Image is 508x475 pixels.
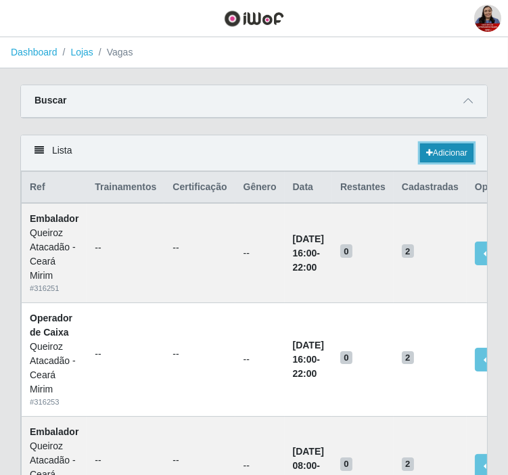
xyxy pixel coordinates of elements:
[172,347,227,361] ul: --
[172,453,227,468] ul: --
[293,340,324,365] time: [DATE] 16:00
[394,172,467,204] th: Cadastradas
[402,457,414,471] span: 2
[93,45,133,60] li: Vagas
[340,457,352,471] span: 0
[235,303,285,417] td: --
[293,233,324,273] strong: -
[30,426,78,437] strong: Embalador
[340,351,352,365] span: 0
[30,313,72,338] strong: Operador de Caixa
[164,172,235,204] th: Certificação
[172,241,227,255] ul: --
[30,213,78,224] strong: Embalador
[34,95,66,106] strong: Buscar
[95,347,156,361] ul: --
[293,340,324,379] strong: -
[293,446,324,471] time: [DATE] 08:00
[30,226,78,283] div: Queiroz Atacadão - Ceará Mirim
[332,172,394,204] th: Restantes
[420,143,474,162] a: Adicionar
[87,172,164,204] th: Trainamentos
[235,172,285,204] th: Gênero
[22,172,87,204] th: Ref
[224,10,284,27] img: CoreUI Logo
[402,351,414,365] span: 2
[95,241,156,255] ul: --
[21,135,487,171] div: Lista
[235,203,285,302] td: --
[285,172,332,204] th: Data
[293,233,324,258] time: [DATE] 16:00
[95,453,156,468] ul: --
[293,262,317,273] time: 22:00
[30,340,78,397] div: Queiroz Atacadão - Ceará Mirim
[11,47,57,58] a: Dashboard
[30,283,78,294] div: # 316251
[293,368,317,379] time: 22:00
[340,244,352,258] span: 0
[30,397,78,408] div: # 316253
[70,47,93,58] a: Lojas
[402,244,414,258] span: 2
